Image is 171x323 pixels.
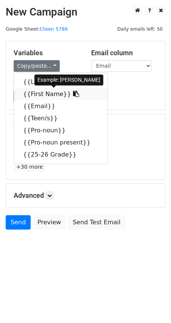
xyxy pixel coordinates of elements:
h5: Email column [91,49,157,57]
h5: Variables [14,49,80,57]
a: Preview [33,215,66,230]
a: +30 more [14,162,45,172]
div: Example: [PERSON_NAME] [34,75,103,85]
a: {{Teen/s}} [14,112,107,124]
a: Send Test Email [68,215,125,230]
a: Daily emails left: 50 [115,26,165,32]
small: Google Sheet: [6,26,68,32]
a: Send [6,215,31,230]
a: Cteen 5786 [40,26,68,32]
iframe: Chat Widget [133,287,171,323]
a: {{Pro-noun present}} [14,137,107,149]
a: {{Email}} [14,100,107,112]
a: {{Pro-noun}} [14,124,107,137]
span: Daily emails left: 50 [115,25,165,33]
a: {{25-26 Grade}} [14,149,107,161]
h2: New Campaign [6,6,165,19]
a: {{First Name}} [14,88,107,100]
a: {{Last Name}} [14,76,107,88]
h5: Advanced [14,191,157,200]
a: Copy/paste... [14,60,60,72]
